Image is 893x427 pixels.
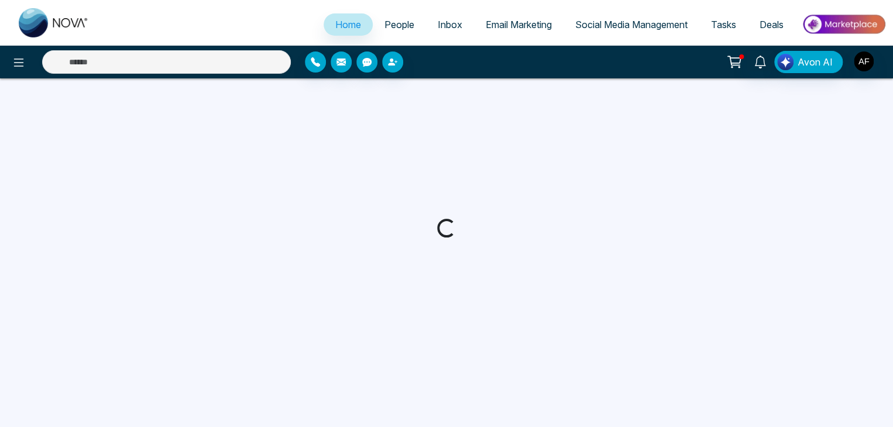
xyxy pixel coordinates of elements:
img: Market-place.gif [801,11,886,37]
a: Social Media Management [564,13,699,36]
span: Social Media Management [575,19,688,30]
span: People [384,19,414,30]
a: People [373,13,426,36]
img: Nova CRM Logo [19,8,89,37]
img: User Avatar [854,51,874,71]
span: Email Marketing [486,19,552,30]
span: Deals [760,19,784,30]
span: Inbox [438,19,462,30]
a: Email Marketing [474,13,564,36]
a: Home [324,13,373,36]
img: Lead Flow [777,54,794,70]
span: Tasks [711,19,736,30]
button: Avon AI [774,51,843,73]
a: Tasks [699,13,748,36]
a: Inbox [426,13,474,36]
a: Deals [748,13,795,36]
span: Home [335,19,361,30]
span: Avon AI [798,55,833,69]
